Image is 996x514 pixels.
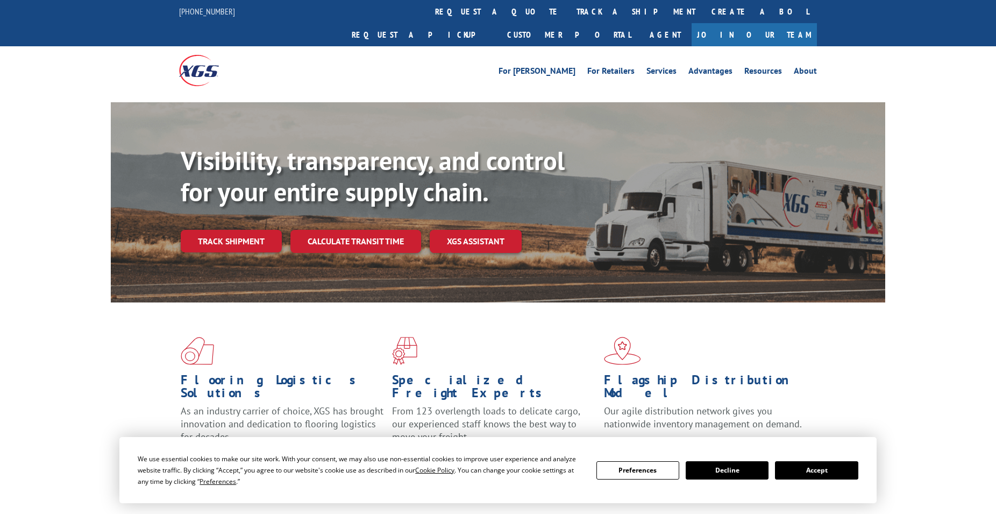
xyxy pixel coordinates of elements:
a: Customer Portal [499,23,639,46]
h1: Flagship Distribution Model [604,374,807,405]
p: From 123 overlength loads to delicate cargo, our experienced staff knows the best way to move you... [392,405,595,453]
h1: Specialized Freight Experts [392,374,595,405]
a: [PHONE_NUMBER] [179,6,235,17]
a: XGS ASSISTANT [430,230,522,253]
span: Cookie Policy [415,466,454,475]
img: xgs-icon-flagship-distribution-model-red [604,337,641,365]
a: Agent [639,23,692,46]
div: Cookie Consent Prompt [119,437,877,503]
a: Track shipment [181,230,282,252]
button: Decline [686,461,769,480]
span: Our agile distribution network gives you nationwide inventory management on demand. [604,405,802,430]
span: As an industry carrier of choice, XGS has brought innovation and dedication to flooring logistics... [181,405,383,443]
button: Accept [775,461,858,480]
a: Resources [744,67,782,79]
b: Visibility, transparency, and control for your entire supply chain. [181,144,565,208]
a: Calculate transit time [290,230,421,253]
a: Request a pickup [344,23,499,46]
a: For Retailers [587,67,635,79]
img: xgs-icon-total-supply-chain-intelligence-red [181,337,214,365]
h1: Flooring Logistics Solutions [181,374,384,405]
a: Advantages [688,67,732,79]
img: xgs-icon-focused-on-flooring-red [392,337,417,365]
div: We use essential cookies to make our site work. With your consent, we may also use non-essential ... [138,453,583,487]
button: Preferences [596,461,679,480]
a: Services [646,67,677,79]
span: Preferences [200,477,236,486]
a: Join Our Team [692,23,817,46]
a: For [PERSON_NAME] [499,67,575,79]
a: About [794,67,817,79]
